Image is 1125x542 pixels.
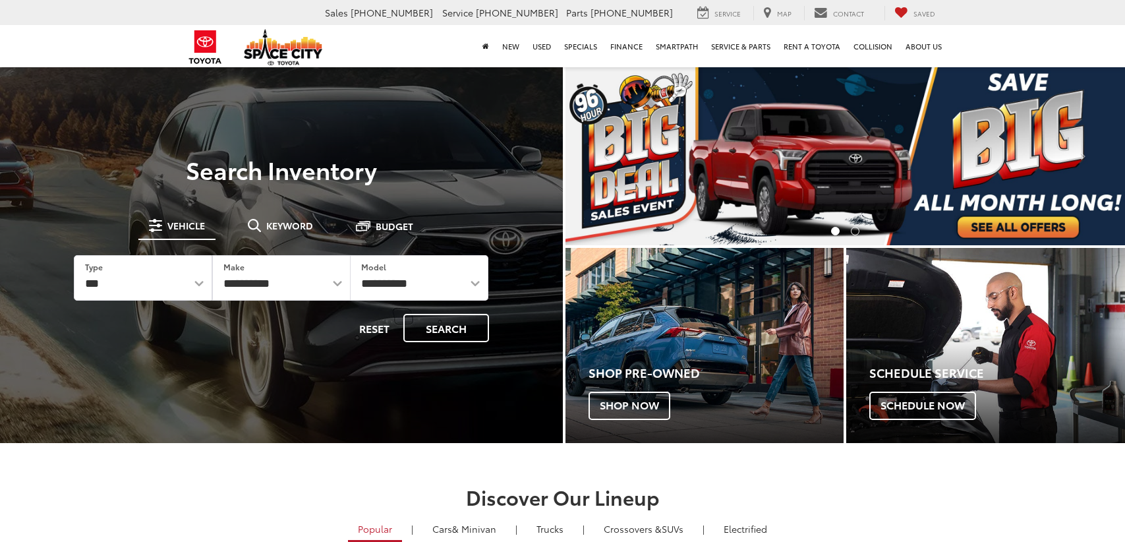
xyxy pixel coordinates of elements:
span: Parts [566,6,588,19]
a: Used [526,25,558,67]
div: Toyota [846,248,1125,443]
label: Make [223,261,245,272]
label: Model [361,261,386,272]
a: Specials [558,25,604,67]
img: Space City Toyota [244,29,323,65]
a: Contact [804,6,874,20]
span: & Minivan [452,522,496,535]
a: Service & Parts [705,25,777,67]
span: [PHONE_NUMBER] [351,6,433,19]
button: Reset [348,314,401,342]
h2: Discover Our Lineup [98,486,1027,508]
a: Schedule Service Schedule Now [846,248,1125,443]
span: Saved [913,9,935,18]
span: Contact [833,9,864,18]
a: Shop Pre-Owned Shop Now [565,248,844,443]
span: Keyword [266,221,313,230]
span: Map [777,9,792,18]
span: Crossovers & [604,522,662,535]
a: Rent a Toyota [777,25,847,67]
label: Type [85,261,103,272]
li: Go to slide number 2. [851,227,859,235]
a: Home [476,25,496,67]
a: New [496,25,526,67]
a: About Us [899,25,948,67]
a: Service [687,6,751,20]
a: Popular [348,518,402,542]
li: | [579,522,588,535]
button: Click to view next picture. [1041,92,1125,219]
button: Search [403,314,489,342]
a: SmartPath [649,25,705,67]
span: Shop Now [589,392,670,419]
a: My Saved Vehicles [884,6,945,20]
a: Cars [422,518,506,540]
span: Schedule Now [869,392,976,419]
a: Collision [847,25,899,67]
a: SUVs [594,518,693,540]
span: [PHONE_NUMBER] [476,6,558,19]
span: [PHONE_NUMBER] [591,6,673,19]
a: Map [753,6,801,20]
img: Toyota [181,26,230,69]
li: Go to slide number 1. [831,227,840,235]
h4: Shop Pre-Owned [589,367,844,380]
div: Toyota [565,248,844,443]
span: Sales [325,6,348,19]
button: Click to view previous picture. [565,92,649,219]
li: | [699,522,708,535]
li: | [408,522,417,535]
a: Finance [604,25,649,67]
span: Service [714,9,741,18]
a: Electrified [714,518,777,540]
h4: Schedule Service [869,367,1125,380]
span: Vehicle [167,221,205,230]
li: | [512,522,521,535]
span: Budget [376,222,413,231]
span: Service [442,6,473,19]
a: Trucks [527,518,573,540]
h3: Search Inventory [55,156,507,183]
